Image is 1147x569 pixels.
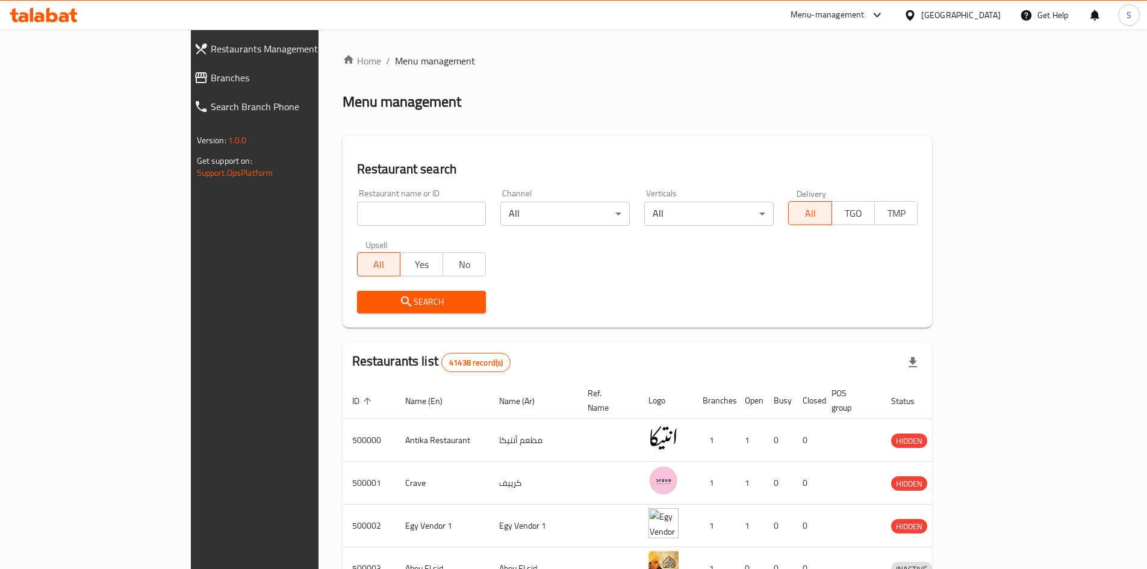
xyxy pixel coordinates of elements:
td: 0 [793,462,822,505]
span: 41438 record(s) [442,357,510,368]
span: Menu management [395,54,475,68]
td: 0 [793,505,822,547]
td: 1 [693,419,735,462]
span: Name (En) [405,394,458,408]
th: Open [735,382,764,419]
div: HIDDEN [891,519,927,533]
td: Egy Vendor 1 [490,505,578,547]
span: Search Branch Phone [211,99,373,114]
label: Delivery [797,189,827,197]
h2: Menu management [343,92,461,111]
h2: Restaurant search [357,160,918,178]
span: HIDDEN [891,520,927,533]
div: [GEOGRAPHIC_DATA] [921,8,1001,22]
nav: breadcrumb [343,54,933,68]
td: 1 [693,505,735,547]
span: Name (Ar) [499,394,550,408]
span: All [362,256,396,273]
td: Egy Vendor 1 [396,505,490,547]
td: Crave [396,462,490,505]
img: Egy Vendor 1 [648,508,679,538]
input: Search for restaurant name or ID.. [357,202,486,226]
div: Total records count [441,353,511,372]
div: Menu-management [791,8,865,22]
span: No [448,256,481,273]
td: Antika Restaurant [396,419,490,462]
span: TMP [880,205,913,222]
td: 0 [793,419,822,462]
td: 1 [693,462,735,505]
td: 0 [764,462,793,505]
td: مطعم أنتيكا [490,419,578,462]
span: ID [352,394,375,408]
button: All [788,201,831,225]
button: Search [357,291,486,313]
button: TGO [831,201,875,225]
div: HIDDEN [891,434,927,448]
a: Restaurants Management [184,34,382,63]
th: Logo [639,382,693,419]
td: 0 [764,419,793,462]
button: TMP [874,201,918,225]
td: 1 [735,419,764,462]
td: كرييف [490,462,578,505]
img: Antika Restaurant [648,423,679,453]
img: Crave [648,465,679,496]
button: Yes [400,252,443,276]
span: All [794,205,827,222]
span: Get support on: [197,153,252,169]
button: All [357,252,400,276]
td: 0 [764,505,793,547]
th: Closed [793,382,822,419]
span: Version: [197,132,226,148]
span: Yes [405,256,438,273]
h2: Restaurants list [352,352,511,372]
div: Export file [898,348,927,377]
label: Upsell [365,240,388,249]
div: All [644,202,774,226]
span: Search [367,294,477,309]
td: 1 [735,462,764,505]
span: HIDDEN [891,477,927,491]
span: Branches [211,70,373,85]
span: Ref. Name [588,386,624,415]
a: Search Branch Phone [184,92,382,121]
span: POS group [831,386,867,415]
span: S [1127,8,1131,22]
th: Branches [693,382,735,419]
span: Status [891,394,930,408]
span: TGO [837,205,870,222]
a: Support.OpsPlatform [197,165,273,181]
span: Restaurants Management [211,42,373,56]
th: Busy [764,382,793,419]
span: HIDDEN [891,434,927,448]
td: 1 [735,505,764,547]
button: No [443,252,486,276]
a: Branches [184,63,382,92]
div: All [500,202,630,226]
li: / [386,54,390,68]
span: 1.0.0 [228,132,247,148]
div: HIDDEN [891,476,927,491]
